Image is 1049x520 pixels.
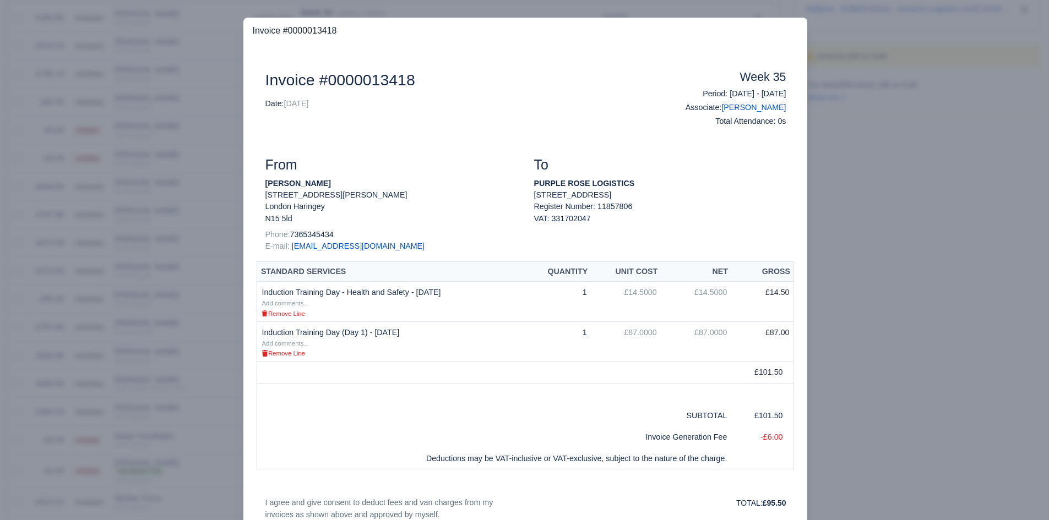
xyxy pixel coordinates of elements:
[668,103,786,112] h6: Associate:
[534,497,786,509] p: TOTAL:
[252,24,798,37] h3: Invoice #0000013418
[661,321,732,362] td: £87.0000
[524,282,591,322] td: 1
[257,321,524,362] td: Induction Training Day (Day 1) - [DATE]
[265,189,517,201] p: [STREET_ADDRESS][PERSON_NAME]
[731,405,794,426] td: £101.50
[721,103,786,112] a: [PERSON_NAME]
[257,282,524,322] td: Induction Training Day - Health and Safety - [DATE]
[262,338,308,347] a: Add comments...
[262,310,305,317] small: Remove Line
[262,298,308,307] a: Add comments...
[731,321,794,362] td: £87.00
[534,189,786,201] p: [STREET_ADDRESS]
[661,261,732,282] th: Net
[524,321,591,362] td: 1
[731,362,794,384] td: £101.50
[262,300,308,306] small: Add comments...
[265,201,517,212] p: London Haringey
[591,321,661,362] td: £87.0000
[851,392,1049,520] iframe: Chat Widget
[257,448,731,469] td: Deductions may be VAT-inclusive or VAT-exclusive, subject to the nature of the charge.
[257,261,524,282] th: Standard Services
[731,426,794,448] td: -£6.00
[265,98,651,110] p: Date:
[257,426,731,448] td: Invoice Generation Fee
[265,157,517,173] h3: From
[591,261,661,282] th: Unit Cost
[661,405,732,426] td: SUBTOTAL
[265,213,517,225] p: N15 5ld
[661,282,732,322] td: £14.5000
[265,230,290,239] span: Phone:
[262,340,308,347] small: Add comments...
[262,348,305,357] a: Remove Line
[731,282,794,322] td: £14.50
[265,242,289,250] span: E-mail:
[284,99,309,108] span: [DATE]
[292,242,425,250] a: [EMAIL_ADDRESS][DOMAIN_NAME]
[668,89,786,98] h6: Period: [DATE] - [DATE]
[668,70,786,85] h4: Week 35
[525,201,794,225] div: Register Number: 11857806
[534,157,786,173] h3: To
[668,117,786,126] h6: Total Attendance: 0s
[262,350,305,357] small: Remove Line
[731,261,794,282] th: Gross
[265,229,517,240] p: 7365345434
[534,213,786,225] div: VAT: 331702047
[262,309,305,318] a: Remove Line
[534,179,634,188] strong: PURPLE ROSE LOGISTICS
[265,70,651,89] h2: Invoice #0000013418
[524,261,591,282] th: Quantity
[265,179,330,188] strong: [PERSON_NAME]
[591,282,661,322] td: £14.5000
[763,499,786,507] strong: £95.50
